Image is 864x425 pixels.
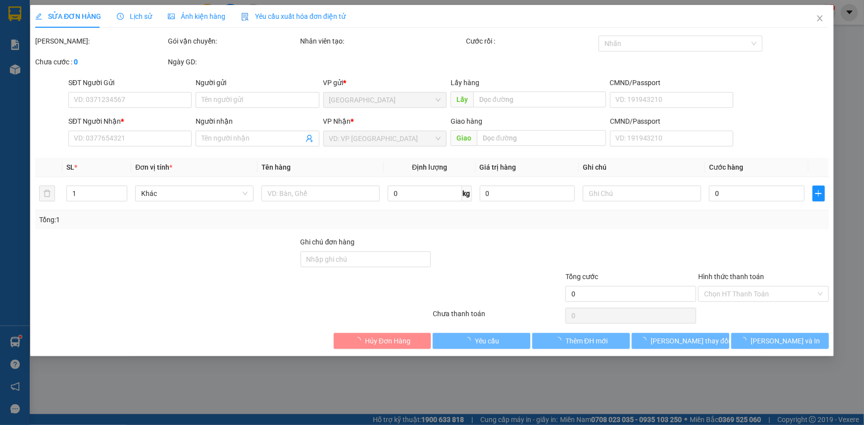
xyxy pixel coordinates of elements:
[813,189,824,197] span: plus
[35,36,166,47] div: [PERSON_NAME]:
[141,186,248,201] span: Khác
[731,333,829,349] button: [PERSON_NAME] và In
[433,333,531,349] button: Yêu cầu
[813,186,825,201] button: plus
[168,56,299,67] div: Ngày GD:
[196,77,319,88] div: Người gửi
[532,333,630,349] button: Thêm ĐH mới
[579,158,705,177] th: Ghi chú
[451,130,477,146] span: Giao
[480,163,516,171] span: Giá trị hàng
[640,337,651,344] span: loading
[816,14,824,22] span: close
[475,335,499,346] span: Yêu cầu
[698,273,764,281] label: Hình thức thanh toán
[323,117,351,125] span: VP Nhận
[651,335,730,346] span: [PERSON_NAME] thay đổi
[451,117,482,125] span: Giao hàng
[117,12,152,20] span: Lịch sử
[610,116,733,127] div: CMND/Passport
[751,335,820,346] span: [PERSON_NAME] và In
[451,92,473,107] span: Lấy
[466,36,597,47] div: Cước rồi :
[35,13,42,20] span: edit
[806,5,834,33] button: Close
[740,337,751,344] span: loading
[241,13,249,21] img: icon
[117,13,124,20] span: clock-circle
[196,116,319,127] div: Người nhận
[61,14,99,95] b: [PERSON_NAME] - Gửi khách hàng
[451,79,479,87] span: Lấy hàng
[305,135,313,142] span: user-add
[329,93,441,107] span: Sài Gòn
[365,335,410,346] span: Hủy Đơn Hàng
[12,64,56,162] b: [PERSON_NAME] - [PERSON_NAME]
[323,77,447,88] div: VP gửi
[241,12,346,20] span: Yêu cầu xuất hóa đơn điện tử
[35,12,101,20] span: SỬA ĐƠN HÀNG
[39,186,55,201] button: delete
[334,333,431,349] button: Hủy Đơn Hàng
[555,337,565,344] span: loading
[301,251,431,267] input: Ghi chú đơn hàng
[35,56,166,67] div: Chưa cước :
[301,238,355,246] label: Ghi chú đơn hàng
[565,335,608,346] span: Thêm ĐH mới
[68,77,192,88] div: SĐT Người Gửi
[632,333,729,349] button: [PERSON_NAME] thay đổi
[168,13,175,20] span: picture
[477,130,606,146] input: Dọc đường
[301,36,464,47] div: Nhân viên tạo:
[462,186,472,201] span: kg
[66,163,74,171] span: SL
[39,214,334,225] div: Tổng: 1
[709,163,743,171] span: Cước hàng
[473,92,606,107] input: Dọc đường
[565,273,598,281] span: Tổng cước
[68,116,192,127] div: SĐT Người Nhận
[83,47,136,59] li: (c) 2017
[261,163,291,171] span: Tên hàng
[354,337,365,344] span: loading
[432,308,565,326] div: Chưa thanh toán
[168,36,299,47] div: Gói vận chuyển:
[74,58,78,66] b: 0
[135,163,172,171] span: Đơn vị tính
[107,12,131,36] img: logo.jpg
[412,163,447,171] span: Định lượng
[83,38,136,46] b: [DOMAIN_NAME]
[168,12,225,20] span: Ảnh kiện hàng
[261,186,380,201] input: VD: Bàn, Ghế
[464,337,475,344] span: loading
[583,186,701,201] input: Ghi Chú
[610,77,733,88] div: CMND/Passport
